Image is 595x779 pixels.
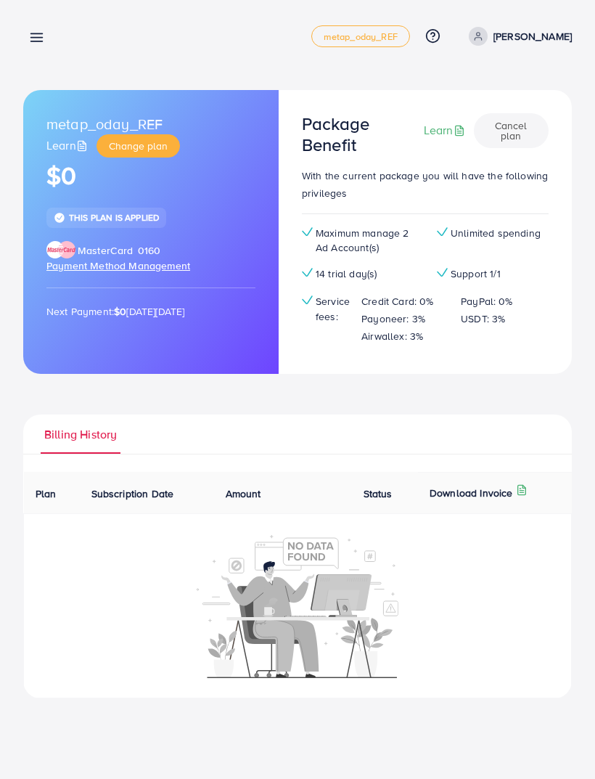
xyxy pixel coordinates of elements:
[316,226,414,256] span: Maximum manage 2 Ad Account(s)
[46,241,75,258] img: brand
[493,28,572,45] p: [PERSON_NAME]
[138,243,161,258] span: 0160
[54,212,65,224] img: tick
[46,303,255,320] p: Next Payment: [DATE][DATE]
[424,122,468,139] a: Learn
[109,139,168,153] span: Change plan
[437,268,448,277] img: tick
[97,134,180,158] button: Change plan
[46,258,190,273] span: Payment Method Management
[361,327,423,345] p: Airwallex: 3%
[78,243,134,258] span: MasterCard
[461,310,505,327] p: USDT: 3%
[197,533,398,678] img: No account
[316,294,350,324] span: Service fees:
[324,32,398,41] span: metap_oday_REF
[36,486,57,501] span: Plan
[302,167,549,202] p: With the current package you will have the following privileges
[46,113,163,134] span: metap_oday_REF
[44,426,117,443] span: Billing History
[46,137,91,154] a: Learn
[364,486,393,501] span: Status
[451,226,541,240] span: Unlimited spending
[316,266,377,281] span: 14 trial day(s)
[430,484,513,502] p: Download Invoice
[46,161,255,191] h1: $0
[91,486,174,501] span: Subscription Date
[69,211,159,224] span: This plan is applied
[302,113,424,155] h3: Package Benefit
[474,113,549,148] button: Cancel plan
[302,227,313,237] img: tick
[451,266,501,281] span: Support 1/1
[361,310,425,327] p: Payoneer: 3%
[463,27,572,46] a: [PERSON_NAME]
[302,268,313,277] img: tick
[114,304,126,319] strong: $0
[361,293,433,310] p: Credit Card: 0%
[226,486,261,501] span: Amount
[311,25,410,47] a: metap_oday_REF
[302,295,313,305] img: tick
[461,293,513,310] p: PayPal: 0%
[437,227,448,237] img: tick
